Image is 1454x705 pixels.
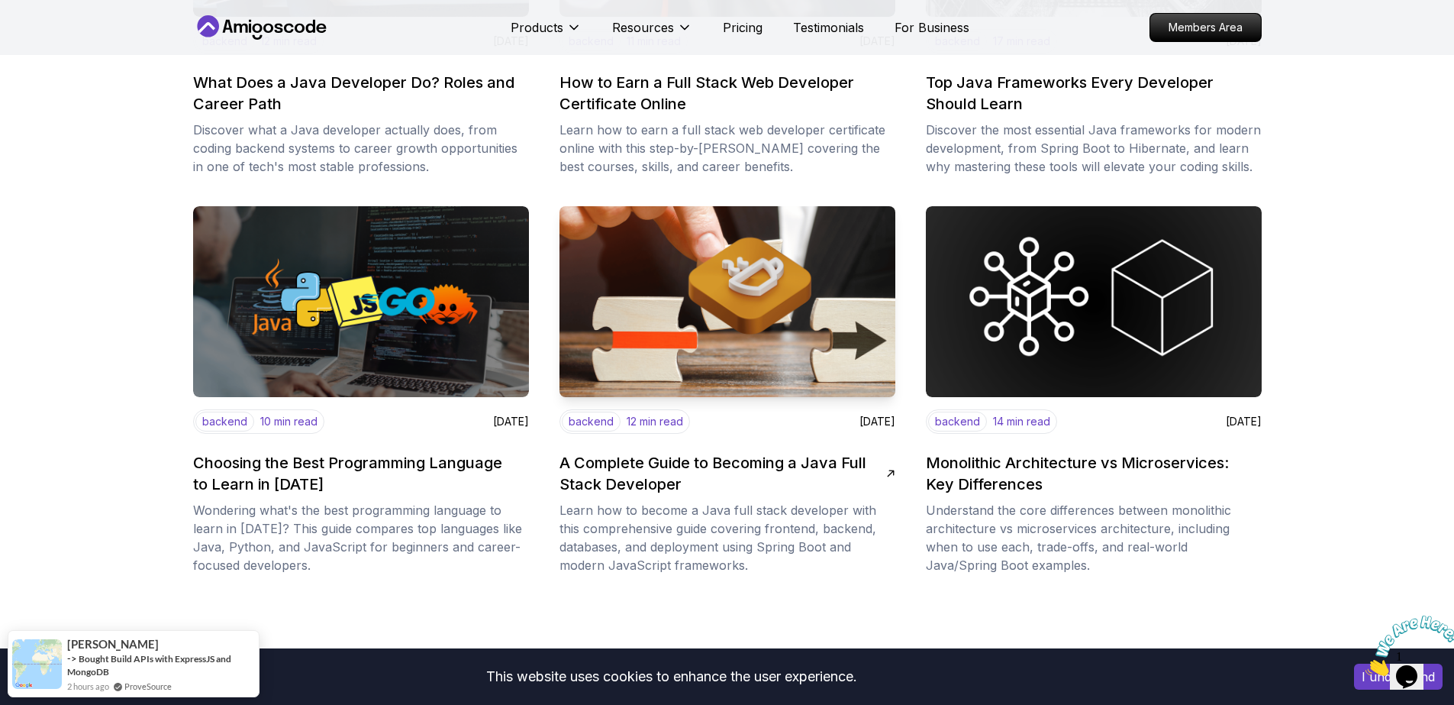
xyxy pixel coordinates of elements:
[193,121,529,176] p: Discover what a Java developer actually does, from coding backend systems to career growth opport...
[193,452,520,495] h2: Choosing the Best Programming Language to Learn in [DATE]
[723,18,762,37] a: Pricing
[559,452,886,495] h2: A Complete Guide to Becoming a Java Full Stack Developer
[612,18,692,49] button: Resources
[511,18,582,49] button: Products
[895,18,969,37] a: For Business
[12,639,62,689] img: provesource social proof notification image
[926,501,1262,574] p: Understand the core differences between monolithic architecture vs microservices architecture, in...
[124,680,172,693] a: ProveSource
[6,6,12,19] span: 1
[926,72,1253,115] h2: Top Java Frameworks Every Developer Should Learn
[612,18,674,37] p: Resources
[993,414,1050,429] p: 14 min read
[67,653,231,678] a: Bought Build APIs with ExpressJS and MongoDB
[1226,414,1262,429] p: [DATE]
[193,206,529,574] a: imagebackend10 min read[DATE]Choosing the Best Programming Language to Learn in [DATE]Wondering w...
[1149,13,1262,42] a: Members Area
[6,6,101,66] img: Chat attention grabber
[67,680,109,693] span: 2 hours ago
[511,18,563,37] p: Products
[926,206,1262,574] a: imagebackend14 min read[DATE]Monolithic Architecture vs Microservices: Key DifferencesUnderstand ...
[926,452,1253,495] h2: Monolithic Architecture vs Microservices: Key Differences
[551,202,904,403] img: image
[193,501,529,574] p: Wondering what's the best programming language to learn in [DATE]? This guide compares top langua...
[1150,14,1261,41] p: Members Area
[67,652,77,665] span: ->
[195,412,254,432] p: backend
[193,72,520,115] h2: What Does a Java Developer Do? Roles and Career Path
[1359,610,1454,682] iframe: chat widget
[11,660,1331,694] div: This website uses cookies to enhance the user experience.
[926,121,1262,176] p: Discover the most essential Java frameworks for modern development, from Spring Boot to Hibernate...
[559,72,886,115] h2: How to Earn a Full Stack Web Developer Certificate Online
[793,18,864,37] a: Testimonials
[859,414,895,429] p: [DATE]
[67,638,159,651] span: [PERSON_NAME]
[559,206,895,574] a: imagebackend12 min read[DATE]A Complete Guide to Becoming a Java Full Stack DeveloperLearn how to...
[260,414,318,429] p: 10 min read
[928,412,987,432] p: backend
[926,206,1262,397] img: image
[1354,664,1443,690] button: Accept cookies
[193,206,529,397] img: image
[627,414,683,429] p: 12 min read
[562,412,621,432] p: backend
[493,414,529,429] p: [DATE]
[559,121,895,176] p: Learn how to earn a full stack web developer certificate online with this step-by-[PERSON_NAME] c...
[559,501,895,574] p: Learn how to become a Java full stack developer with this comprehensive guide covering frontend, ...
